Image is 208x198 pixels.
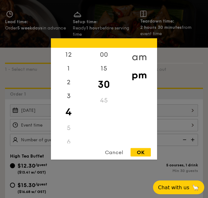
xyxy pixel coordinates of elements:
div: 15 [86,62,121,76]
div: pm [121,66,157,84]
div: 45 [86,94,121,107]
div: 6 [51,135,86,149]
div: 5 [51,121,86,135]
div: 2 [51,76,86,89]
div: OK [131,148,151,157]
span: Chat with us [158,185,189,190]
div: am [121,48,157,66]
button: Chat with us🦙 [153,180,204,194]
div: 12 [51,48,86,62]
div: 4 [51,103,86,121]
div: Cancel [99,148,129,157]
div: 3 [51,89,86,103]
div: 30 [86,76,121,94]
div: 00 [86,48,121,62]
div: 1 [51,62,86,76]
span: 🦙 [192,184,199,191]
